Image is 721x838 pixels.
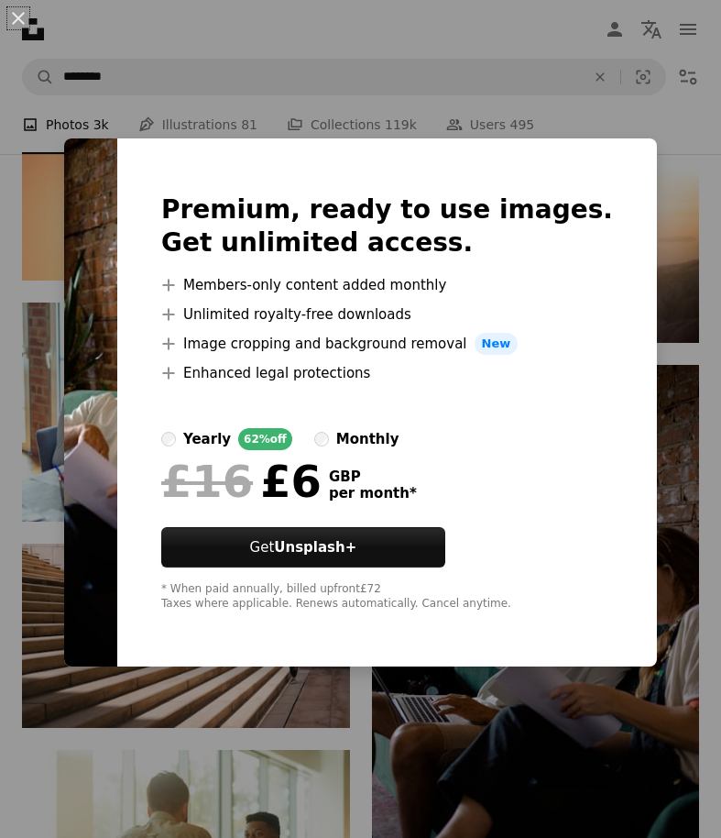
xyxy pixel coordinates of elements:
span: £16 [161,458,253,505]
div: * When paid annually, billed upfront £72 Taxes where applicable. Renews automatically. Cancel any... [161,582,613,612]
input: yearly62%off [161,432,176,447]
div: £6 [161,458,322,505]
button: GetUnsplash+ [161,527,445,568]
li: Image cropping and background removal [161,333,613,355]
li: Enhanced legal protections [161,362,613,384]
img: premium_photo-1668383776856-618354131aa0 [64,138,117,667]
span: per month * [329,485,417,502]
div: monthly [336,428,399,450]
h2: Premium, ready to use images. Get unlimited access. [161,193,613,259]
strong: Unsplash+ [274,539,356,556]
div: 62% off [238,428,292,450]
li: Members-only content added monthly [161,274,613,296]
span: New [475,333,519,355]
input: monthly [314,432,329,447]
li: Unlimited royalty-free downloads [161,303,613,325]
div: yearly [183,428,231,450]
span: GBP [329,469,417,485]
